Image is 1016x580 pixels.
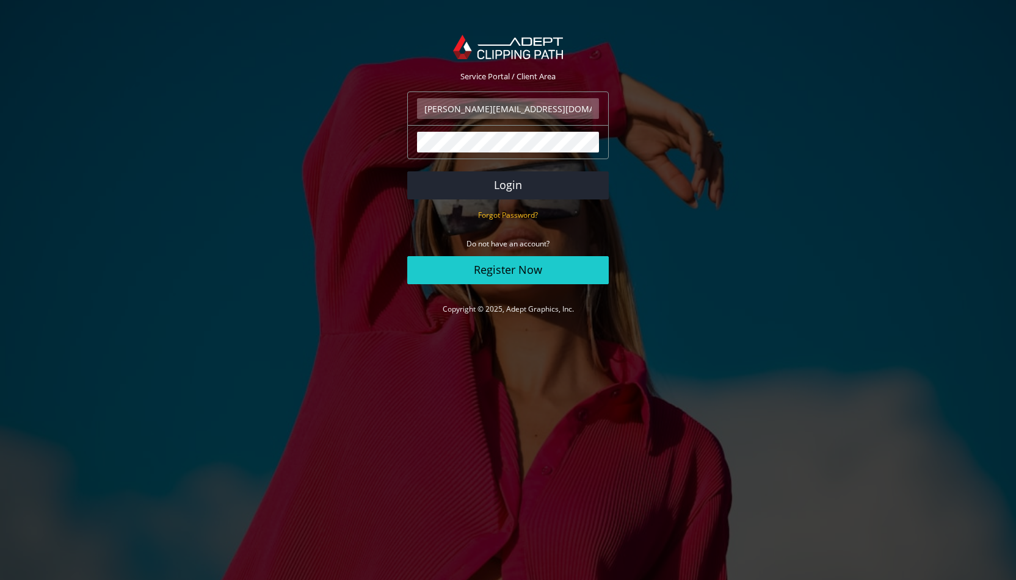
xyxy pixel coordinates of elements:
[407,171,609,199] button: Login
[478,210,538,220] small: Forgot Password?
[417,98,599,119] input: Email Address
[453,35,562,59] img: Adept Graphics
[466,238,550,249] small: Do not have an account?
[460,71,556,82] span: Service Portal / Client Area
[478,209,538,220] a: Forgot Password?
[407,256,609,284] a: Register Now
[443,304,574,314] a: Copyright © 2025, Adept Graphics, Inc.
